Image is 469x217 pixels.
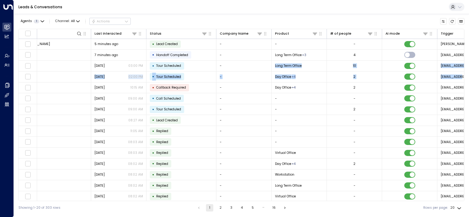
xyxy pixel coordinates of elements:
div: • [152,94,154,102]
td: - [272,115,327,126]
span: Virtual Office [275,194,296,199]
div: Button group with a nested menu [89,18,131,25]
span: Toggle select row [25,139,31,145]
span: Replied [156,140,168,144]
span: 7 minutes ago [95,53,118,57]
p: 08:02 AM [128,162,143,166]
button: Customize [440,18,447,25]
span: 5 minutes ago [95,42,118,46]
span: Toggle select row [25,96,31,101]
span: Refresh [449,18,456,25]
p: 02:00 PM [128,74,143,79]
span: Yesterday [95,194,105,199]
span: Toggle select row [25,193,31,199]
div: Company Name [220,31,249,36]
span: Yesterday [95,107,105,112]
div: • [152,181,154,189]
div: • [152,192,154,200]
div: - [354,194,355,199]
div: - [354,140,355,144]
div: • [152,51,154,59]
button: Go to page 16 [270,204,278,211]
div: - [354,172,355,177]
div: … [260,204,267,211]
div: • [152,73,154,81]
span: Yesterday [95,63,105,68]
span: Toggle select row [25,128,31,134]
span: Day Office [275,162,291,166]
div: Actions [91,19,110,24]
span: Sep 11, 2025 [95,129,105,133]
span: Lead Created [156,42,178,46]
span: Virtual Office [275,150,296,155]
td: - [216,169,272,180]
div: AI mode [386,31,400,36]
p: 08:02 AM [128,194,143,199]
div: • [152,62,154,70]
span: Tour Scheduled [156,107,181,112]
span: Replied [156,172,168,177]
div: 10 [353,63,356,68]
td: - [272,137,327,147]
button: Go to page 2 [217,204,224,211]
div: • [152,84,154,92]
div: • [152,149,154,157]
span: Day Office [275,74,291,79]
span: Channel: [53,18,82,25]
button: Go to next page [281,204,289,211]
a: Leads & Conversations [18,4,62,10]
span: Yesterday [95,150,105,155]
span: Toggle select row [25,41,31,47]
span: Agents [21,20,32,23]
button: Channel:All [53,18,82,25]
td: - [216,148,272,158]
span: Toggle select row [25,150,31,156]
span: Toggle select row [25,74,31,80]
button: Archived Leads [458,18,465,25]
div: Last Interacted [95,31,138,36]
span: Workstation [275,172,294,177]
td: - [272,104,327,115]
div: # of people [330,31,373,36]
td: - [216,71,272,82]
p: 08:02 AM [128,183,143,188]
div: Last Interacted [95,31,122,36]
button: Go to page 4 [238,204,246,211]
span: Toggle select row [25,172,31,177]
td: - [216,158,272,169]
span: Lead Created [156,118,178,123]
div: 4 [354,53,355,57]
td: - [216,39,272,50]
div: - [354,96,355,101]
p: 03:00 PM [128,63,143,68]
button: page 1 [206,204,213,211]
span: Sep 15, 2025 [95,85,105,90]
div: AI mode [386,31,428,36]
span: Replied [156,194,168,199]
span: Day Office [275,85,291,90]
p: 08:03 AM [128,150,143,155]
span: Replied [156,162,168,166]
td: - [216,137,272,147]
td: - [272,126,327,137]
span: Long Term Office [275,63,302,68]
span: Replied [156,150,168,155]
div: • [152,171,154,179]
div: Membership,Short Term Office,Workstation [302,53,306,57]
div: • [152,138,154,146]
div: • [152,160,154,168]
span: Toggle select row [25,106,31,112]
div: 2 [353,162,355,166]
div: • [152,127,154,135]
span: Replied [156,129,168,133]
span: Tour Scheduled [156,74,181,79]
td: - [216,126,272,137]
span: Toggle select row [25,161,31,167]
span: Tour Scheduled [156,63,181,68]
button: Go to page 5 [249,204,256,211]
p: 10:15 AM [130,85,143,90]
div: - [354,183,355,188]
div: • [152,105,154,113]
div: - [354,129,355,133]
td: - [216,61,272,71]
